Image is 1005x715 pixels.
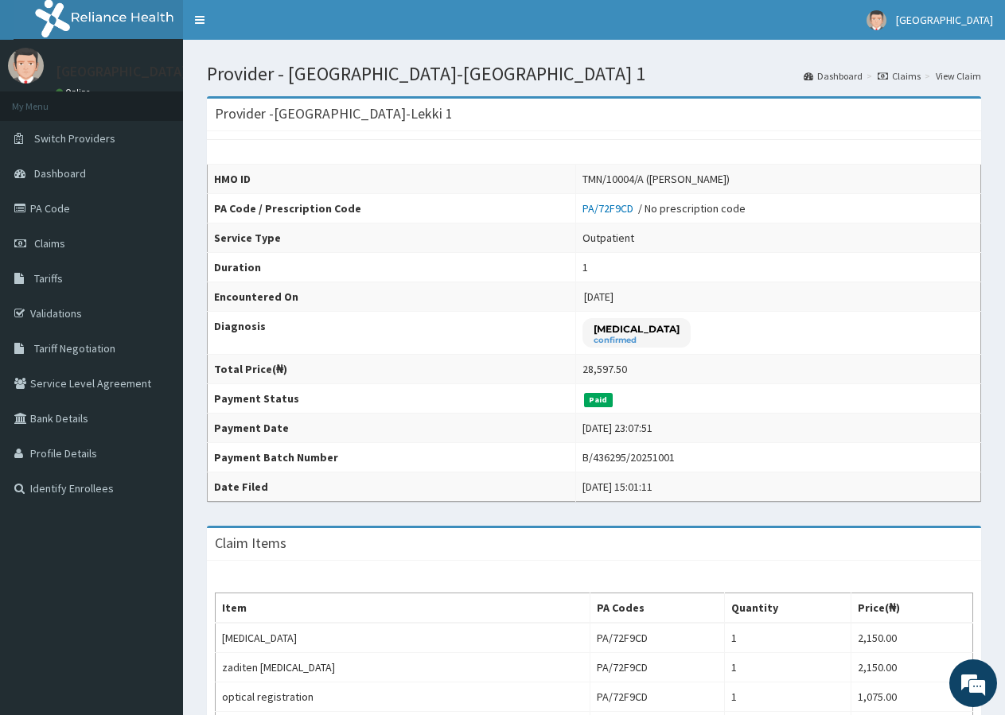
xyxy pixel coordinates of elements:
[34,166,86,181] span: Dashboard
[208,472,576,502] th: Date Filed
[582,230,634,246] div: Outpatient
[208,443,576,472] th: Payment Batch Number
[725,593,851,624] th: Quantity
[851,593,973,624] th: Price(₦)
[208,282,576,312] th: Encountered On
[208,414,576,443] th: Payment Date
[851,682,973,712] td: 1,075.00
[208,312,576,355] th: Diagnosis
[582,201,638,216] a: PA/72F9CD
[590,653,724,682] td: PA/72F9CD
[208,384,576,414] th: Payment Status
[725,623,851,653] td: 1
[34,271,63,286] span: Tariffs
[216,623,590,653] td: [MEDICAL_DATA]
[936,69,981,83] a: View Claim
[896,13,993,27] span: [GEOGRAPHIC_DATA]
[34,131,115,146] span: Switch Providers
[216,653,590,682] td: zaditen [MEDICAL_DATA]
[582,200,746,216] div: / No prescription code
[590,593,724,624] th: PA Codes
[208,355,576,384] th: Total Price(₦)
[594,322,680,336] p: [MEDICAL_DATA]
[34,341,115,356] span: Tariff Negotiation
[590,623,724,653] td: PA/72F9CD
[215,107,453,121] h3: Provider - [GEOGRAPHIC_DATA]-Lekki 1
[851,653,973,682] td: 2,150.00
[590,682,724,712] td: PA/72F9CD
[584,289,614,304] span: [DATE]
[725,682,851,712] td: 1
[867,10,886,30] img: User Image
[582,361,627,377] div: 28,597.50
[216,593,590,624] th: Item
[56,64,187,79] p: [GEOGRAPHIC_DATA]
[56,87,94,98] a: Online
[207,64,981,84] h1: Provider - [GEOGRAPHIC_DATA]-[GEOGRAPHIC_DATA] 1
[582,479,652,495] div: [DATE] 15:01:11
[208,194,576,223] th: PA Code / Prescription Code
[8,48,44,84] img: User Image
[34,236,65,251] span: Claims
[216,682,590,712] td: optical registration
[582,449,675,465] div: B/436295/20251001
[851,623,973,653] td: 2,150.00
[215,536,286,550] h3: Claim Items
[725,653,851,682] td: 1
[582,259,588,275] div: 1
[208,253,576,282] th: Duration
[594,336,680,344] small: confirmed
[584,393,613,407] span: Paid
[208,223,576,253] th: Service Type
[878,69,921,83] a: Claims
[208,165,576,194] th: HMO ID
[582,420,652,436] div: [DATE] 23:07:51
[582,171,730,187] div: TMN/10004/A ([PERSON_NAME])
[804,69,863,83] a: Dashboard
